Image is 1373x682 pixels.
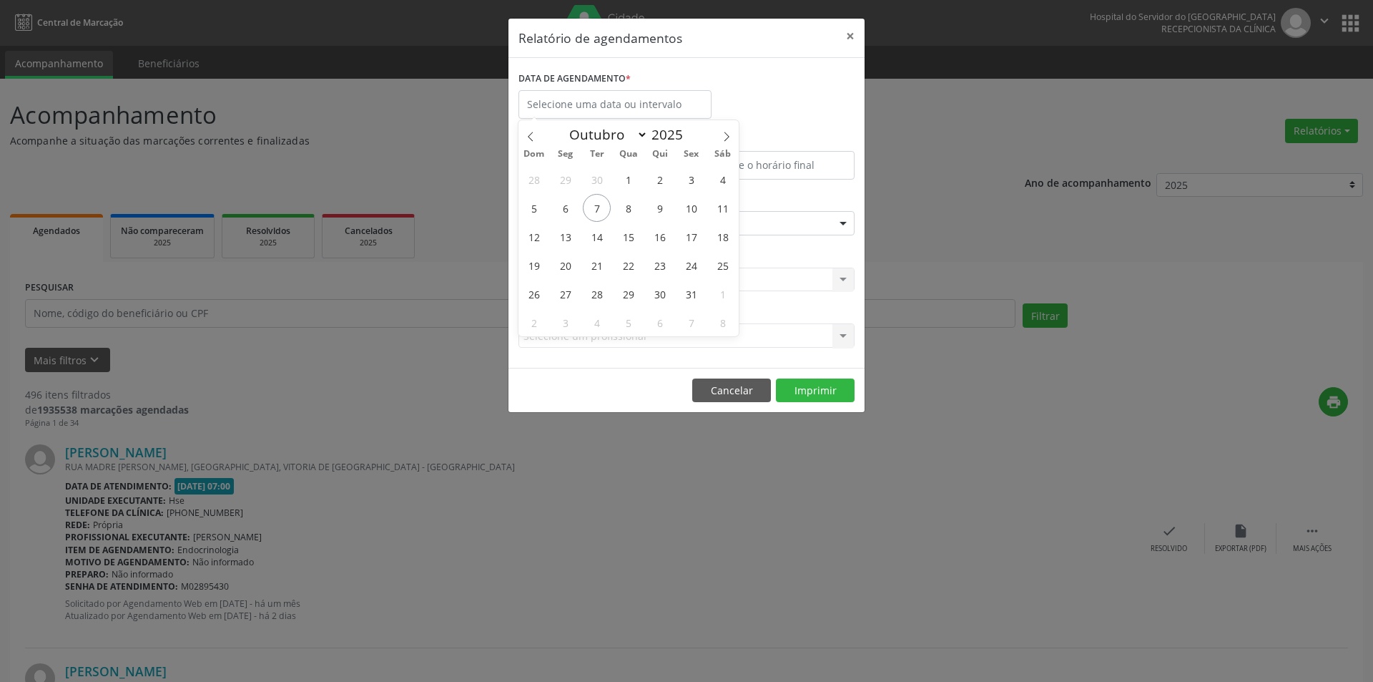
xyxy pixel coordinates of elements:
[709,280,737,308] span: Novembro 1, 2025
[646,194,674,222] span: Outubro 9, 2025
[550,150,581,159] span: Seg
[646,223,674,250] span: Outubro 16, 2025
[709,223,737,250] span: Outubro 18, 2025
[520,223,548,250] span: Outubro 12, 2025
[520,165,548,193] span: Setembro 28, 2025
[614,251,642,279] span: Outubro 22, 2025
[644,150,676,159] span: Qui
[677,308,705,336] span: Novembro 7, 2025
[551,280,579,308] span: Outubro 27, 2025
[709,194,737,222] span: Outubro 11, 2025
[614,280,642,308] span: Outubro 29, 2025
[518,90,712,119] input: Selecione uma data ou intervalo
[581,150,613,159] span: Ter
[551,223,579,250] span: Outubro 13, 2025
[551,251,579,279] span: Outubro 20, 2025
[677,251,705,279] span: Outubro 24, 2025
[520,308,548,336] span: Novembro 2, 2025
[551,308,579,336] span: Novembro 3, 2025
[518,29,682,47] h5: Relatório de agendamentos
[646,308,674,336] span: Novembro 6, 2025
[614,223,642,250] span: Outubro 15, 2025
[583,308,611,336] span: Novembro 4, 2025
[776,379,855,403] button: Imprimir
[690,129,855,151] label: ATÉ
[520,280,548,308] span: Outubro 26, 2025
[520,194,548,222] span: Outubro 5, 2025
[583,165,611,193] span: Setembro 30, 2025
[677,280,705,308] span: Outubro 31, 2025
[677,165,705,193] span: Outubro 3, 2025
[551,165,579,193] span: Setembro 29, 2025
[676,150,707,159] span: Sex
[646,251,674,279] span: Outubro 23, 2025
[836,19,865,54] button: Close
[692,379,771,403] button: Cancelar
[677,194,705,222] span: Outubro 10, 2025
[583,194,611,222] span: Outubro 7, 2025
[648,125,695,144] input: Year
[709,165,737,193] span: Outubro 4, 2025
[677,223,705,250] span: Outubro 17, 2025
[707,150,739,159] span: Sáb
[614,308,642,336] span: Novembro 5, 2025
[518,150,550,159] span: Dom
[646,280,674,308] span: Outubro 30, 2025
[690,151,855,180] input: Selecione o horário final
[518,68,631,90] label: DATA DE AGENDAMENTO
[562,125,648,145] select: Month
[709,308,737,336] span: Novembro 8, 2025
[614,194,642,222] span: Outubro 8, 2025
[583,251,611,279] span: Outubro 21, 2025
[613,150,644,159] span: Qua
[583,223,611,250] span: Outubro 14, 2025
[646,165,674,193] span: Outubro 2, 2025
[583,280,611,308] span: Outubro 28, 2025
[551,194,579,222] span: Outubro 6, 2025
[520,251,548,279] span: Outubro 19, 2025
[709,251,737,279] span: Outubro 25, 2025
[614,165,642,193] span: Outubro 1, 2025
